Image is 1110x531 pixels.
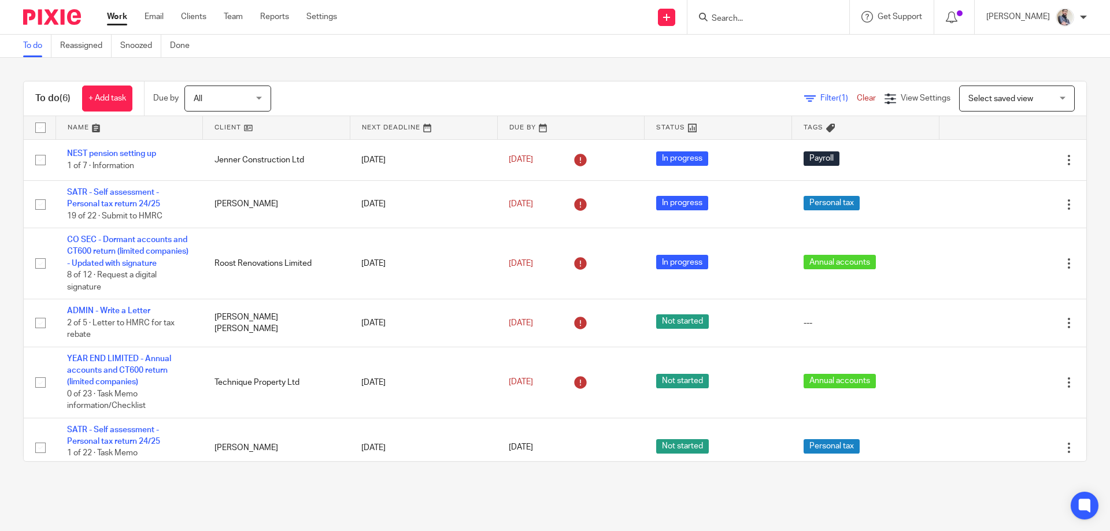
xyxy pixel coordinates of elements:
span: 2 of 5 · Letter to HMRC for tax rebate [67,319,175,339]
p: [PERSON_NAME] [986,11,1050,23]
span: Not started [656,374,709,388]
a: Done [170,35,198,57]
img: Pixie [23,9,81,25]
span: (6) [60,94,71,103]
td: [PERSON_NAME] [203,180,350,228]
span: View Settings [901,94,950,102]
td: [DATE] [350,418,497,477]
span: [DATE] [509,378,533,387]
h1: To do [35,92,71,105]
a: ADMIN - Write a Letter [67,307,150,315]
span: Not started [656,439,709,454]
a: Work [107,11,127,23]
a: Clients [181,11,206,23]
a: Snoozed [120,35,161,57]
a: NEST pension setting up [67,150,156,158]
td: Jenner Construction Ltd [203,139,350,180]
span: [DATE] [509,259,533,268]
span: [DATE] [509,444,533,452]
span: [DATE] [509,319,533,327]
td: [DATE] [350,180,497,228]
span: Select saved view [968,95,1033,103]
span: In progress [656,255,708,269]
td: Technique Property Ltd [203,347,350,418]
a: To do [23,35,51,57]
a: Reports [260,11,289,23]
span: Payroll [804,151,839,166]
a: SATR - Self assessment - Personal tax return 24/25 [67,188,160,208]
td: Roost Renovations Limited [203,228,350,299]
a: Settings [306,11,337,23]
span: Personal tax [804,439,860,454]
span: 19 of 22 · Submit to HMRC [67,212,162,220]
span: Annual accounts [804,255,876,269]
span: 0 of 23 · Task Memo information/Checklist [67,390,146,410]
td: [PERSON_NAME] [PERSON_NAME] [203,299,350,347]
span: Tags [804,124,823,131]
span: All [194,95,202,103]
span: 8 of 12 · Request a digital signature [67,271,157,291]
span: Annual accounts [804,374,876,388]
td: [DATE] [350,347,497,418]
span: [DATE] [509,200,533,208]
td: [DATE] [350,228,497,299]
span: Personal tax [804,196,860,210]
div: --- [804,317,928,329]
img: Pixie%2002.jpg [1056,8,1074,27]
span: 1 of 22 · Task Memo information/Checklist [67,450,146,470]
span: Not started [656,314,709,329]
a: + Add task [82,86,132,112]
span: In progress [656,196,708,210]
a: CO SEC - Dormant accounts and CT600 return (limited companies) - Updated with signature [67,236,188,268]
span: (1) [839,94,848,102]
a: Reassigned [60,35,112,57]
td: [PERSON_NAME] [203,418,350,477]
a: Clear [857,94,876,102]
a: YEAR END LIMITED - Annual accounts and CT600 return (limited companies) [67,355,171,387]
span: [DATE] [509,156,533,164]
a: SATR - Self assessment - Personal tax return 24/25 [67,426,160,445]
a: Email [145,11,164,23]
a: Team [224,11,243,23]
span: Get Support [878,13,922,21]
td: [DATE] [350,139,497,180]
input: Search [711,14,815,24]
p: Due by [153,92,179,104]
td: [DATE] [350,299,497,347]
span: In progress [656,151,708,166]
span: 1 of 7 · Information [67,162,134,170]
span: Filter [820,94,857,102]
